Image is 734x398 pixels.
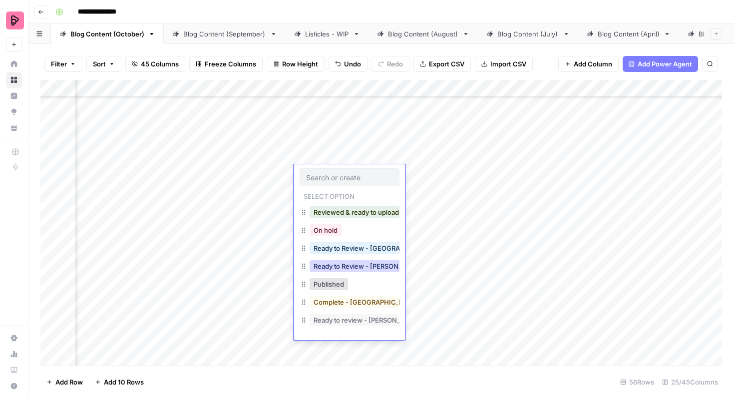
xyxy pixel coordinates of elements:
[310,260,427,272] button: Ready to Review - [PERSON_NAME]
[429,59,464,69] span: Export CSV
[86,56,121,72] button: Sort
[598,29,660,39] div: Blog Content (April)
[300,312,399,330] div: Ready to review - [PERSON_NAME]
[490,59,526,69] span: Import CSV
[164,24,286,44] a: Blog Content (September)
[40,374,89,390] button: Add Row
[578,24,679,44] a: Blog Content (April)
[286,24,368,44] a: Listicles - WIP
[6,330,22,346] a: Settings
[623,56,698,72] button: Add Power Agent
[300,276,399,294] div: Published
[51,59,67,69] span: Filter
[6,104,22,120] a: Opportunities
[310,242,441,254] button: Ready to Review - [GEOGRAPHIC_DATA]
[305,29,349,39] div: Listicles - WIP
[282,59,318,69] span: Row Height
[310,296,421,308] button: Complete - [GEOGRAPHIC_DATA]
[310,206,403,218] button: Reviewed & ready to upload
[70,29,144,39] div: Blog Content (October)
[205,59,256,69] span: Freeze Columns
[125,56,185,72] button: 45 Columns
[44,56,82,72] button: Filter
[6,120,22,136] a: Your Data
[141,59,179,69] span: 45 Columns
[300,258,399,276] div: Ready to Review - [PERSON_NAME]
[267,56,325,72] button: Row Height
[6,362,22,378] a: Learning Hub
[6,378,22,394] button: Help + Support
[658,374,722,390] div: 25/45 Columns
[6,8,22,33] button: Workspace: Preply
[306,173,393,182] input: Search or create
[6,346,22,362] a: Usage
[55,377,83,387] span: Add Row
[478,24,578,44] a: Blog Content (July)
[6,72,22,88] a: Browse
[89,374,150,390] button: Add 10 Rows
[93,59,106,69] span: Sort
[189,56,263,72] button: Freeze Columns
[638,59,692,69] span: Add Power Agent
[558,56,619,72] button: Add Column
[616,374,658,390] div: 56 Rows
[300,330,399,348] div: Published & ready for LOC
[497,29,559,39] div: Blog Content (July)
[300,222,399,240] div: On hold
[368,24,478,44] a: Blog Content (August)
[371,56,409,72] button: Redo
[413,56,471,72] button: Export CSV
[300,240,399,258] div: Ready to Review - [GEOGRAPHIC_DATA]
[6,56,22,72] a: Home
[310,224,342,236] button: On hold
[51,24,164,44] a: Blog Content (October)
[344,59,361,69] span: Undo
[300,294,399,312] div: Complete - [GEOGRAPHIC_DATA]
[388,29,458,39] div: Blog Content (August)
[387,59,403,69] span: Redo
[475,56,533,72] button: Import CSV
[183,29,266,39] div: Blog Content (September)
[104,377,144,387] span: Add 10 Rows
[300,204,399,222] div: Reviewed & ready to upload
[329,56,367,72] button: Undo
[574,59,612,69] span: Add Column
[6,11,24,29] img: Preply Logo
[6,88,22,104] a: Insights
[310,314,426,326] button: Ready to review - [PERSON_NAME]
[300,189,359,201] p: Select option
[310,278,348,290] button: Published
